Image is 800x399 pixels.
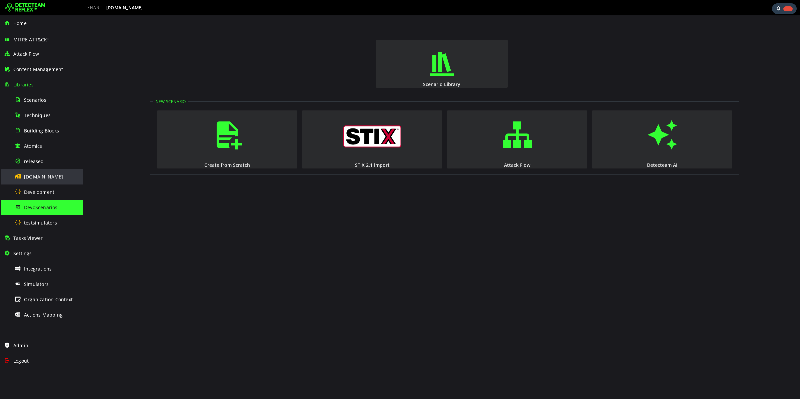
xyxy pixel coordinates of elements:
span: Settings [13,250,32,257]
span: [DOMAIN_NAME] [24,173,63,180]
img: logo_stix.svg [260,110,318,132]
button: Create from Scratch [74,95,214,153]
img: Detecteam logo [5,2,45,13]
div: Task Notifications [772,3,797,14]
span: Libraries [13,81,34,88]
sup: ® [47,37,49,40]
span: DevoScenarios [24,204,58,211]
span: Development [24,189,54,195]
span: Tasks Viewer [13,235,43,241]
span: Content Management [13,66,63,72]
span: Actions Mapping [24,312,63,318]
legend: New Scenario [70,83,105,89]
span: Simulators [24,281,49,287]
div: Scenario Library [292,66,425,72]
button: Attack Flow [364,95,504,153]
div: STIX 2.1 import [218,146,360,153]
div: Detecteam AI [508,146,650,153]
span: Techniques [24,112,51,118]
span: released [24,158,44,164]
button: Scenario Library [292,24,424,72]
span: [DOMAIN_NAME] [106,5,143,10]
span: Integrations [24,266,52,272]
span: Scenarios [24,97,46,103]
div: Create from Scratch [73,146,215,153]
button: STIX 2.1 import [219,95,359,153]
span: Attack Flow [13,51,39,57]
span: Building Blocks [24,127,59,134]
span: Home [13,20,27,26]
span: Admin [13,342,28,349]
span: 1 [783,6,793,11]
span: Logout [13,358,29,364]
span: Atomics [24,143,42,149]
span: Organization Context [24,296,73,303]
div: Attack Flow [363,146,505,153]
span: MITRE ATT&CK [13,36,49,43]
span: testsimulators [24,220,57,226]
button: Detecteam AI [509,95,649,153]
span: TENANT: [85,5,104,10]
